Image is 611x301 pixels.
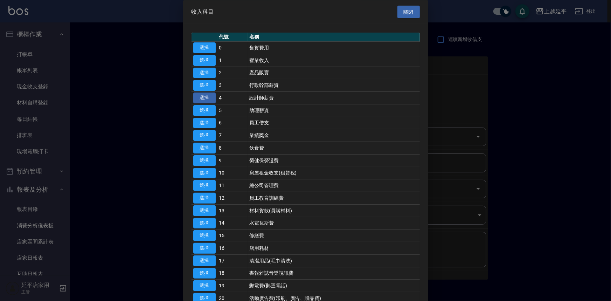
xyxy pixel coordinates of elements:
[217,129,248,142] td: 7
[192,8,214,15] span: 收入科目
[193,168,216,179] button: 選擇
[217,155,248,167] td: 9
[193,155,216,166] button: 選擇
[217,242,248,255] td: 16
[193,68,216,78] button: 選擇
[397,6,420,19] button: 關閉
[217,167,248,180] td: 10
[193,205,216,216] button: 選擇
[193,143,216,154] button: 選擇
[248,155,419,167] td: 勞健保勞退費
[248,142,419,155] td: 伙食費
[217,255,248,267] td: 17
[217,192,248,205] td: 12
[193,268,216,279] button: 選擇
[248,242,419,255] td: 店用耗材
[248,92,419,104] td: 設計師薪資
[193,55,216,66] button: 選擇
[248,67,419,80] td: 產品販賣
[217,92,248,104] td: 4
[193,218,216,229] button: 選擇
[217,217,248,230] td: 14
[248,129,419,142] td: 業績獎金
[248,167,419,180] td: 房屋租金收支(租賃稅)
[248,179,419,192] td: 總公司管理費
[248,205,419,217] td: 材料貨款(員購材料)
[217,67,248,80] td: 2
[248,217,419,230] td: 水電瓦斯費
[248,33,419,42] th: 名稱
[193,105,216,116] button: 選擇
[248,255,419,267] td: 清潔用品(毛巾清洗)
[217,117,248,130] td: 6
[248,267,419,280] td: 書報雜誌音樂視訊費
[193,243,216,254] button: 選擇
[193,231,216,241] button: 選擇
[193,130,216,141] button: 選擇
[217,104,248,117] td: 5
[217,280,248,292] td: 19
[217,54,248,67] td: 1
[248,42,419,54] td: 售貨費用
[193,80,216,91] button: 選擇
[193,281,216,292] button: 選擇
[217,267,248,280] td: 18
[248,54,419,67] td: 營業收入
[193,118,216,129] button: 選擇
[248,280,419,292] td: 郵電費(郵匯電話)
[248,117,419,130] td: 員工借支
[193,193,216,204] button: 選擇
[193,93,216,104] button: 選擇
[193,255,216,266] button: 選擇
[217,230,248,242] td: 15
[217,42,248,54] td: 0
[248,104,419,117] td: 助理薪資
[217,79,248,92] td: 3
[193,43,216,54] button: 選擇
[217,205,248,217] td: 13
[217,142,248,155] td: 8
[217,33,248,42] th: 代號
[248,79,419,92] td: 行政幹部薪資
[248,230,419,242] td: 修繕費
[217,179,248,192] td: 11
[193,180,216,191] button: 選擇
[248,192,419,205] td: 員工教育訓練費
